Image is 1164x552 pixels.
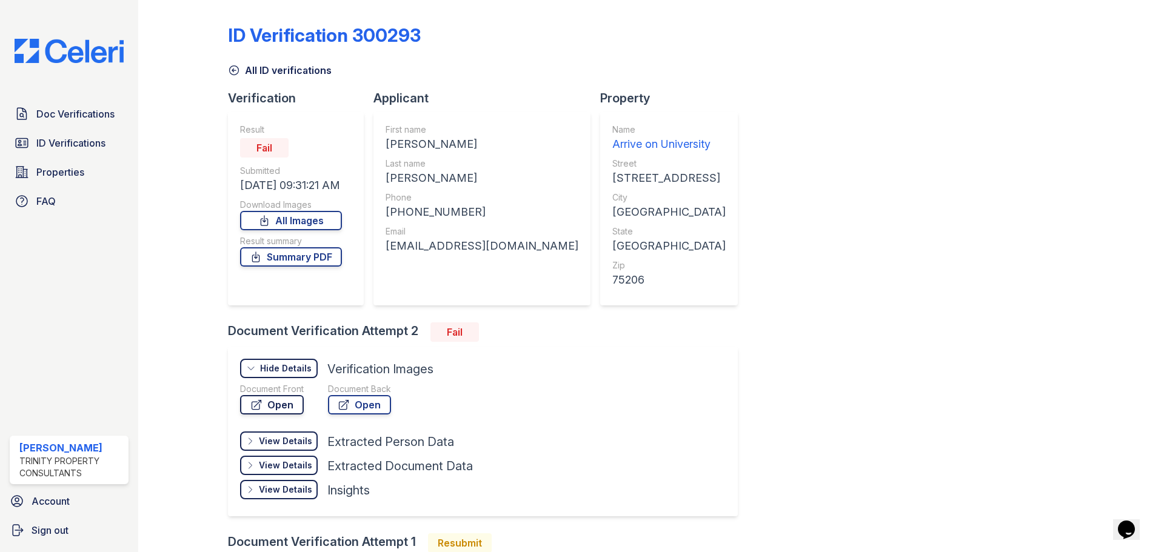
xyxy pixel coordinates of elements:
[10,189,129,213] a: FAQ
[10,131,129,155] a: ID Verifications
[240,177,342,194] div: [DATE] 09:31:21 AM
[228,90,373,107] div: Verification
[260,362,312,374] div: Hide Details
[36,136,105,150] span: ID Verifications
[19,441,124,455] div: [PERSON_NAME]
[259,484,312,496] div: View Details
[386,225,578,238] div: Email
[386,204,578,221] div: [PHONE_NUMBER]
[612,271,726,288] div: 75206
[386,158,578,170] div: Last name
[240,383,304,395] div: Document Front
[32,494,70,508] span: Account
[240,235,342,247] div: Result summary
[36,165,84,179] span: Properties
[5,518,133,542] a: Sign out
[228,24,421,46] div: ID Verification 300293
[327,361,433,377] div: Verification Images
[240,247,342,267] a: Summary PDF
[10,102,129,126] a: Doc Verifications
[612,170,726,187] div: [STREET_ADDRESS]
[1113,504,1152,540] iframe: chat widget
[259,435,312,447] div: View Details
[327,433,454,450] div: Extracted Person Data
[327,457,473,474] div: Extracted Document Data
[600,90,748,107] div: Property
[612,259,726,271] div: Zip
[612,124,726,153] a: Name Arrive on University
[328,395,391,414] a: Open
[10,160,129,184] a: Properties
[240,395,304,414] a: Open
[228,63,332,78] a: All ID verifications
[373,90,600,107] div: Applicant
[240,138,289,158] div: Fail
[36,107,115,121] span: Doc Verifications
[612,204,726,221] div: [GEOGRAPHIC_DATA]
[386,124,578,136] div: First name
[240,124,342,136] div: Result
[612,191,726,204] div: City
[612,136,726,153] div: Arrive on University
[19,455,124,479] div: Trinity Property Consultants
[32,523,69,537] span: Sign out
[36,194,56,208] span: FAQ
[612,225,726,238] div: State
[240,211,342,230] a: All Images
[612,124,726,136] div: Name
[612,238,726,254] div: [GEOGRAPHIC_DATA]
[327,482,370,499] div: Insights
[240,165,342,177] div: Submitted
[259,459,312,471] div: View Details
[5,489,133,513] a: Account
[386,136,578,153] div: [PERSON_NAME]
[228,322,748,342] div: Document Verification Attempt 2
[612,158,726,170] div: Street
[240,199,342,211] div: Download Images
[386,238,578,254] div: [EMAIL_ADDRESS][DOMAIN_NAME]
[328,383,391,395] div: Document Back
[430,322,479,342] div: Fail
[5,39,133,63] img: CE_Logo_Blue-a8612792a0a2168367f1c8372b55b34899dd931a85d93a1a3d3e32e68fde9ad4.png
[386,191,578,204] div: Phone
[386,170,578,187] div: [PERSON_NAME]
